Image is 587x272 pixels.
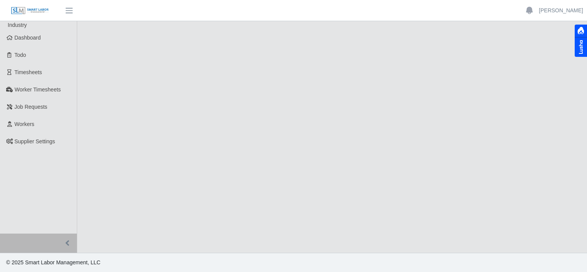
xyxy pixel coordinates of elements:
span: Timesheets [15,69,42,75]
span: Todo [15,52,26,58]
a: [PERSON_NAME] [539,7,583,15]
span: Industry [8,22,27,28]
span: © 2025 Smart Labor Management, LLC [6,259,100,265]
span: Worker Timesheets [15,86,61,93]
span: Supplier Settings [15,138,55,144]
span: Job Requests [15,104,48,110]
span: Workers [15,121,35,127]
img: SLM Logo [11,7,49,15]
span: Dashboard [15,35,41,41]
